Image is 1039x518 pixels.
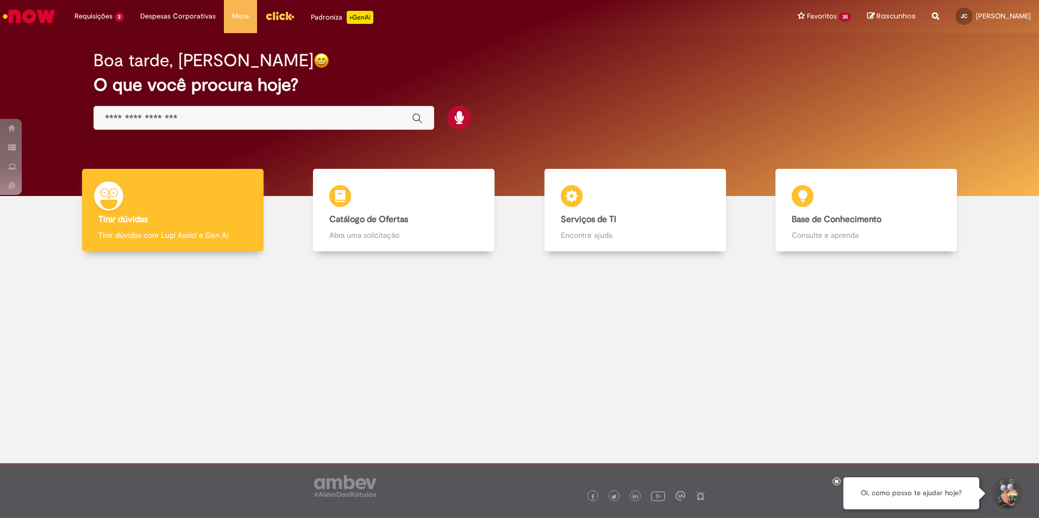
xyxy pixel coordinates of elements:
span: 35 [839,12,851,22]
span: Despesas Corporativas [140,11,216,22]
img: ServiceNow [1,5,57,27]
span: More [232,11,249,22]
b: Serviços de TI [561,214,616,225]
a: Catálogo de Ofertas Abra uma solicitação [289,169,520,252]
p: Encontre ajuda [561,230,710,241]
span: [PERSON_NAME] [976,11,1031,21]
img: logo_footer_workplace.png [675,491,685,501]
img: logo_footer_linkedin.png [633,494,638,500]
button: Iniciar Conversa de Suporte [990,477,1023,510]
span: 2 [115,12,124,22]
img: logo_footer_naosei.png [696,491,705,501]
div: Padroniza [311,11,373,24]
img: logo_footer_facebook.png [590,494,596,500]
span: Favoritos [807,11,837,22]
span: Requisições [74,11,112,22]
img: click_logo_yellow_360x200.png [265,8,295,24]
b: Catálogo de Ofertas [329,214,408,225]
p: +GenAi [347,11,373,24]
span: JC [961,12,967,20]
p: Abra uma solicitação [329,230,478,241]
b: Tirar dúvidas [98,214,148,225]
a: Rascunhos [867,11,916,22]
b: Base de Conhecimento [792,214,881,225]
h2: Boa tarde, [PERSON_NAME] [93,51,314,70]
h2: O que você procura hoje? [93,75,946,94]
img: logo_footer_ambev_rotulo_gray.png [314,475,377,497]
div: Oi, como posso te ajudar hoje? [843,477,979,509]
span: Rascunhos [877,11,916,21]
a: Base de Conhecimento Consulte e aprenda [751,169,982,252]
a: Serviços de TI Encontre ajuda [519,169,751,252]
img: logo_footer_twitter.png [611,494,617,500]
p: Consulte e aprenda [792,230,941,241]
p: Tirar dúvidas com Lupi Assist e Gen Ai [98,230,247,241]
a: Tirar dúvidas Tirar dúvidas com Lupi Assist e Gen Ai [57,169,289,252]
img: happy-face.png [314,53,329,68]
img: logo_footer_youtube.png [651,489,665,503]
